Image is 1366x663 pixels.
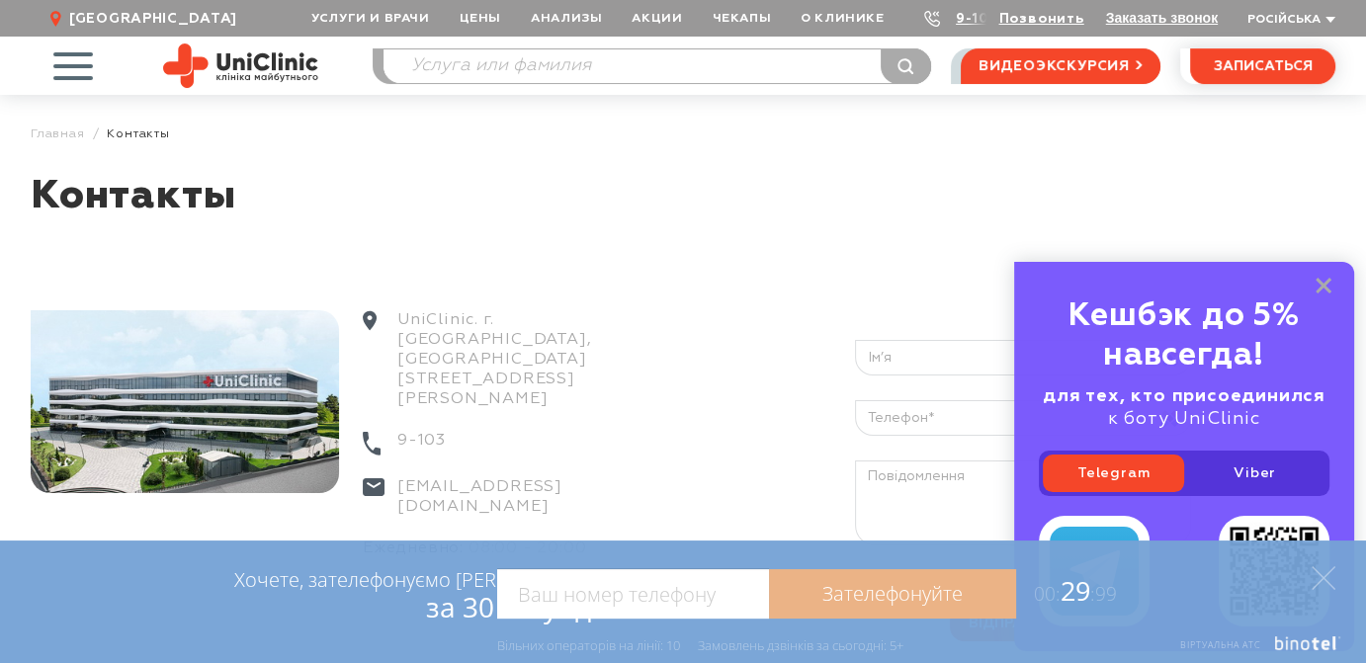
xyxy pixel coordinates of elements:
a: видеоэкскурсия [961,48,1160,84]
div: 08:00 - 20:00 [363,539,656,580]
a: [EMAIL_ADDRESS][DOMAIN_NAME] [397,477,656,517]
div: Вільних операторів на лінії: 10 Замовлень дзвінків за сьогодні: 5+ [497,637,903,653]
a: Віртуальна АТС [1158,636,1341,663]
span: видеоэкскурсия [979,49,1130,83]
input: Ваш номер телефону [497,569,769,619]
a: Telegram [1043,455,1184,492]
a: Главная [31,126,85,141]
div: Кешбэк до 5% навсегда! [1039,296,1329,375]
img: Site [163,43,318,88]
button: записаться [1190,48,1335,84]
span: за 30 секунд? [426,588,603,625]
span: записаться [1214,59,1313,73]
input: Ім’я [855,340,1191,375]
a: 9-103 [397,431,446,456]
span: Російська [1247,14,1321,26]
button: Заказать звонок [1106,10,1218,26]
input: Услуга или фамилия [384,49,930,83]
span: [GEOGRAPHIC_DATA] [69,10,237,28]
a: Viber [1184,455,1325,492]
input: Телефон* [855,400,1191,436]
a: 9-103 [956,12,999,26]
b: для тех, кто присоединился [1043,387,1325,405]
span: 00: [1034,581,1061,607]
div: Хочете, зателефонуємо [PERSON_NAME] [234,567,603,622]
a: Зателефонуйте [769,569,1016,619]
span: Контакты [107,126,169,141]
div: к боту UniClinic [1039,385,1329,431]
span: 29 [1016,572,1117,609]
h1: Контакты [31,172,1335,241]
span: :99 [1090,581,1117,607]
div: UniClinic. г.[GEOGRAPHIC_DATA], [GEOGRAPHIC_DATA] [STREET_ADDRESS][PERSON_NAME] [363,310,656,431]
a: Позвонить [998,12,1083,26]
span: Віртуальна АТС [1180,638,1261,651]
button: Російська [1242,13,1335,28]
